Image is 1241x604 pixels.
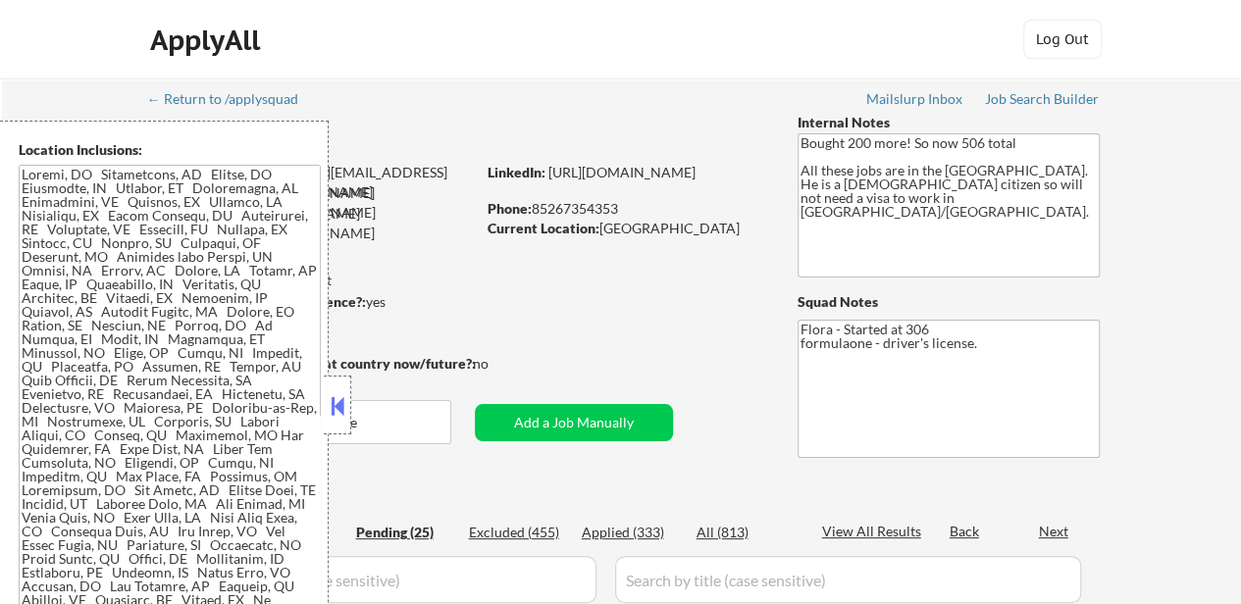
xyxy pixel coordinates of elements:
div: Back [950,522,981,541]
a: Mailslurp Inbox [866,91,964,111]
div: Pending (25) [356,523,454,542]
div: no [473,354,529,374]
div: ApplyAll [150,24,266,57]
strong: Phone: [488,200,532,217]
button: Add a Job Manually [475,404,673,441]
a: ← Return to /applysquad [147,91,317,111]
div: View All Results [822,522,927,541]
a: Job Search Builder [985,91,1100,111]
input: Search by company (case sensitive) [155,556,596,603]
div: Mailslurp Inbox [866,92,964,106]
input: Search by title (case sensitive) [615,556,1081,603]
div: 85267354353 [488,199,765,219]
div: Location Inclusions: [19,140,321,160]
a: [URL][DOMAIN_NAME] [548,164,696,180]
div: Squad Notes [798,292,1100,312]
div: Internal Notes [798,113,1100,132]
div: [GEOGRAPHIC_DATA] [488,219,765,238]
strong: Current Location: [488,220,599,236]
div: Next [1039,522,1070,541]
div: Applied (333) [582,523,680,542]
div: All (813) [697,523,795,542]
div: Job Search Builder [985,92,1100,106]
div: ← Return to /applysquad [147,92,317,106]
button: Log Out [1023,20,1102,59]
div: Excluded (455) [469,523,567,542]
strong: LinkedIn: [488,164,545,180]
